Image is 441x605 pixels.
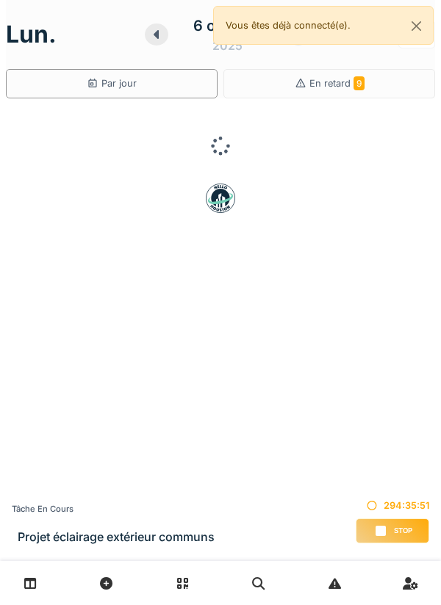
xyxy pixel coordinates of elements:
[354,76,365,90] span: 9
[6,21,57,48] h1: lun.
[309,78,365,89] span: En retard
[394,526,412,536] span: Stop
[12,503,215,515] div: Tâche en cours
[87,76,137,90] div: Par jour
[18,530,215,544] h3: Projet éclairage extérieur communs
[400,7,433,46] button: Close
[356,499,429,512] div: 294:35:51
[193,15,262,37] div: 6 octobre
[213,6,434,45] div: Vous êtes déjà connecté(e).
[206,184,235,213] img: badge-BVDL4wpA.svg
[212,37,243,54] div: 2025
